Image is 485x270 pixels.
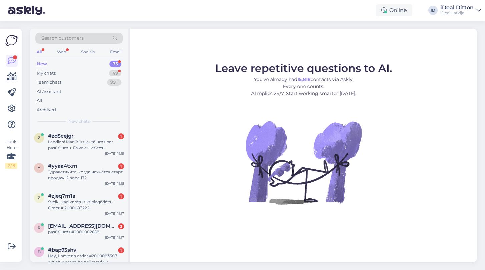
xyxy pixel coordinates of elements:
[5,139,17,169] div: Look Here
[118,193,124,199] div: 1
[5,34,18,47] img: Askly Logo
[440,5,481,16] a: iDeal DittoniDeal Latvija
[118,133,124,139] div: 1
[105,151,124,156] div: [DATE] 11:19
[109,48,123,56] div: Email
[105,235,124,240] div: [DATE] 11:17
[41,35,84,42] span: Search customers
[48,229,124,235] div: pasūtījums #2000082658
[37,79,61,86] div: Team chats
[48,169,124,181] div: Здравствуйте, когда начнётся старт продаж iPhone 17?
[297,76,311,82] b: 15,818
[38,195,40,200] span: z
[118,163,124,169] div: 1
[48,193,75,199] span: #zjeq7m1a
[68,118,90,124] span: New chats
[56,48,67,56] div: Web
[37,61,47,67] div: New
[118,223,124,229] div: 2
[215,76,392,97] p: You’ve already had contacts via Askly. Every one counts. AI replies 24/7. Start working smarter [...
[37,107,56,113] div: Archived
[440,10,474,16] div: iDeal Latvija
[48,223,117,229] span: robertsplume1@gmail.com
[48,247,76,253] span: #bap93shv
[80,48,96,56] div: Socials
[118,247,124,253] div: 1
[376,4,412,16] div: Online
[38,165,40,170] span: y
[105,181,124,186] div: [DATE] 11:18
[244,102,364,222] img: No Chat active
[48,139,124,151] div: Labdien! Man ir īss jautājums par pasūtījumu. Es veicu ierīces priekšpasūtījumu, bet šodien ir sā...
[105,211,124,216] div: [DATE] 11:17
[215,62,392,75] span: Leave repetitive questions to AI.
[109,61,121,67] div: 75
[428,6,438,15] div: ID
[48,163,77,169] span: #yyaa4txm
[38,225,41,230] span: r
[37,88,61,95] div: AI Assistant
[107,79,121,86] div: 99+
[38,249,41,254] span: b
[37,70,56,77] div: My chats
[48,253,124,265] div: Hey, I have an order #2000083587 which is set to be delivered via Omniva, however I see that my i...
[48,199,124,211] div: Sveiki, kad varētu tikt piegādāts - Order # 2000083222
[48,133,73,139] span: #zd5cejgr
[37,97,42,104] div: All
[35,48,43,56] div: All
[440,5,474,10] div: iDeal Ditton
[38,135,40,140] span: z
[5,163,17,169] div: 2 / 3
[109,70,121,77] div: 49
